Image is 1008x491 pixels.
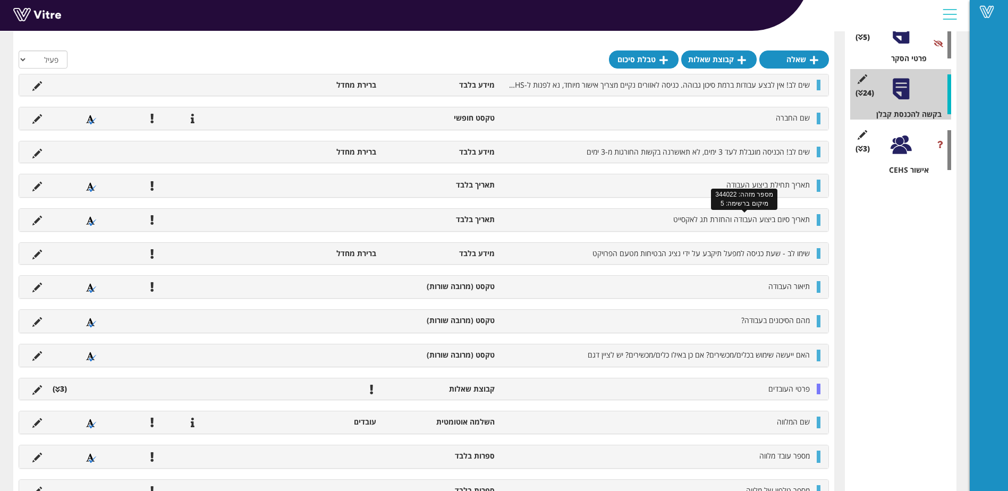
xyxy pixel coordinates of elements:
[382,417,499,427] li: השלמה אוטומטית
[711,189,777,210] div: מספר מזהה: 344022 מיקום ברשימה: 5
[382,315,499,326] li: טקסט (מרובה שורות)
[264,80,382,90] li: ברירת מחדל
[855,88,874,98] span: (24 )
[264,248,382,259] li: ברירת מחדל
[768,384,810,394] span: פרטי העובדים
[777,417,810,427] span: שם המלווה
[264,147,382,157] li: ברירת מחדל
[858,109,951,120] div: בקשה להכנסת קבלן
[741,315,810,325] span: מהם הסיכונים בעבודה?
[382,180,499,190] li: תאריך בלבד
[382,113,499,123] li: טקסט חופשי
[592,248,810,258] span: שימו לב - שעת כניסה למפעל תיקבע על ידי נציג הבטיחות מטעם הפרויקט
[587,147,810,157] span: שים לב! הכניסה מוגבלת לעד 3 ימים, לא תאושרנה בקשות החורגות מ-3 ימים
[681,50,757,69] a: קבוצת שאלות
[776,113,810,123] span: שם החברה
[673,214,810,224] span: תאריך סיום ביצוע העבודה והחזרת תג לאקסייט
[858,53,951,64] div: פרטי הסקר
[264,417,382,427] li: עובדים
[382,281,499,292] li: טקסט (מרובה שורות)
[726,180,810,190] span: תאריך תחילת ביצוע העבודה
[768,281,810,291] span: תיאור העבודה
[47,384,72,394] li: (3 )
[855,143,870,154] span: (3 )
[759,451,810,461] span: מספר עובד מלווה
[855,32,870,43] span: (5 )
[382,384,499,394] li: קבוצת שאלות
[382,214,499,225] li: תאריך בלבד
[504,80,810,90] span: שים לב! אין לבצע עבודות ברמת סיכון גבוהה. כניסה לאזורים נקיים מצריך אישור מיוחד, נא לפנות ל-CEHS.
[759,50,829,69] a: שאלה
[382,350,499,360] li: טקסט (מרובה שורות)
[382,147,499,157] li: מידע בלבד
[858,165,951,175] div: אישור CEHS
[382,451,499,461] li: ספרות בלבד
[382,80,499,90] li: מידע בלבד
[382,248,499,259] li: מידע בלבד
[609,50,679,69] a: טבלת סיכום
[588,350,810,360] span: האם ייעשה שימוש בכלים/מכשירים? אם כן באילו כלים/מכשירים? יש לציין דגם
